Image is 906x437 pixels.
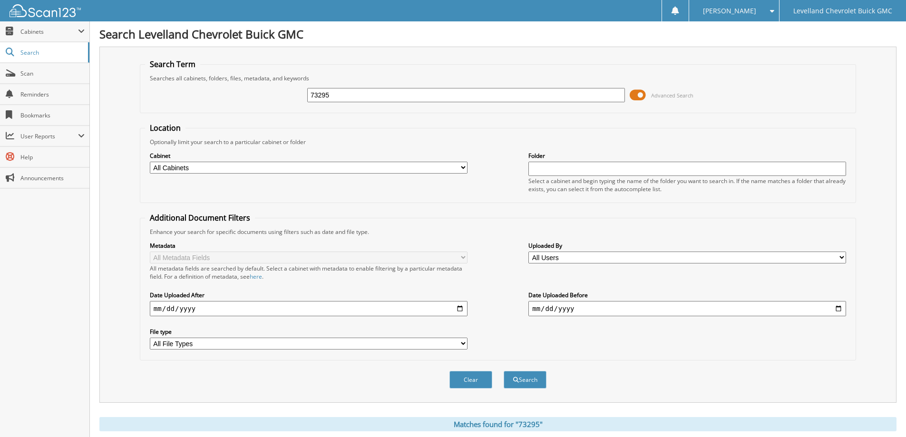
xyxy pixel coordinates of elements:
[528,152,846,160] label: Folder
[145,123,185,133] legend: Location
[20,28,78,36] span: Cabinets
[20,69,85,78] span: Scan
[793,8,892,14] span: Levelland Chevrolet Buick GMC
[703,8,756,14] span: [PERSON_NAME]
[150,291,468,299] label: Date Uploaded After
[20,153,85,161] span: Help
[99,26,896,42] h1: Search Levelland Chevrolet Buick GMC
[504,371,546,388] button: Search
[20,111,85,119] span: Bookmarks
[528,291,846,299] label: Date Uploaded Before
[145,138,851,146] div: Optionally limit your search to a particular cabinet or folder
[20,174,85,182] span: Announcements
[449,371,492,388] button: Clear
[99,417,896,431] div: Matches found for "73295"
[145,228,851,236] div: Enhance your search for specific documents using filters such as date and file type.
[145,59,200,69] legend: Search Term
[150,242,468,250] label: Metadata
[528,242,846,250] label: Uploaded By
[150,301,468,316] input: start
[250,272,262,281] a: here
[528,177,846,193] div: Select a cabinet and begin typing the name of the folder you want to search in. If the name match...
[651,92,693,99] span: Advanced Search
[10,4,81,17] img: scan123-logo-white.svg
[528,301,846,316] input: end
[150,152,468,160] label: Cabinet
[20,90,85,98] span: Reminders
[150,264,468,281] div: All metadata fields are searched by default. Select a cabinet with metadata to enable filtering b...
[20,132,78,140] span: User Reports
[20,49,83,57] span: Search
[145,74,851,82] div: Searches all cabinets, folders, files, metadata, and keywords
[145,213,255,223] legend: Additional Document Filters
[150,328,468,336] label: File type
